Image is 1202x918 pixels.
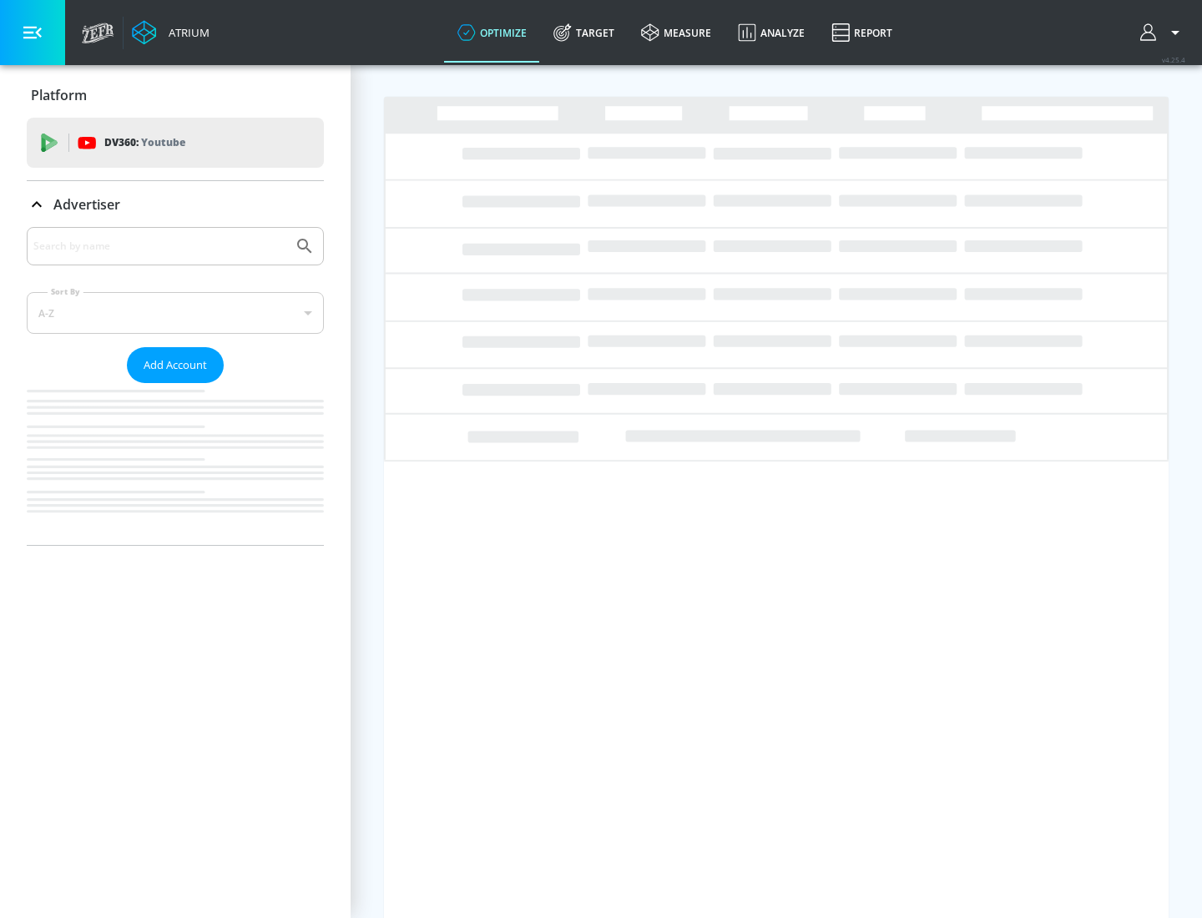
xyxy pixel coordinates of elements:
a: Report [818,3,906,63]
p: DV360: [104,134,185,152]
a: Target [540,3,628,63]
input: Search by name [33,235,286,257]
a: Analyze [725,3,818,63]
a: measure [628,3,725,63]
p: Youtube [141,134,185,151]
label: Sort By [48,286,83,297]
p: Platform [31,86,87,104]
div: Advertiser [27,227,324,545]
a: Atrium [132,20,210,45]
div: Platform [27,72,324,119]
a: optimize [444,3,540,63]
button: Add Account [127,347,224,383]
span: Add Account [144,356,207,375]
div: A-Z [27,292,324,334]
div: DV360: Youtube [27,118,324,168]
div: Atrium [162,25,210,40]
nav: list of Advertiser [27,383,324,545]
span: v 4.25.4 [1162,55,1185,64]
div: Advertiser [27,181,324,228]
p: Advertiser [53,195,120,214]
